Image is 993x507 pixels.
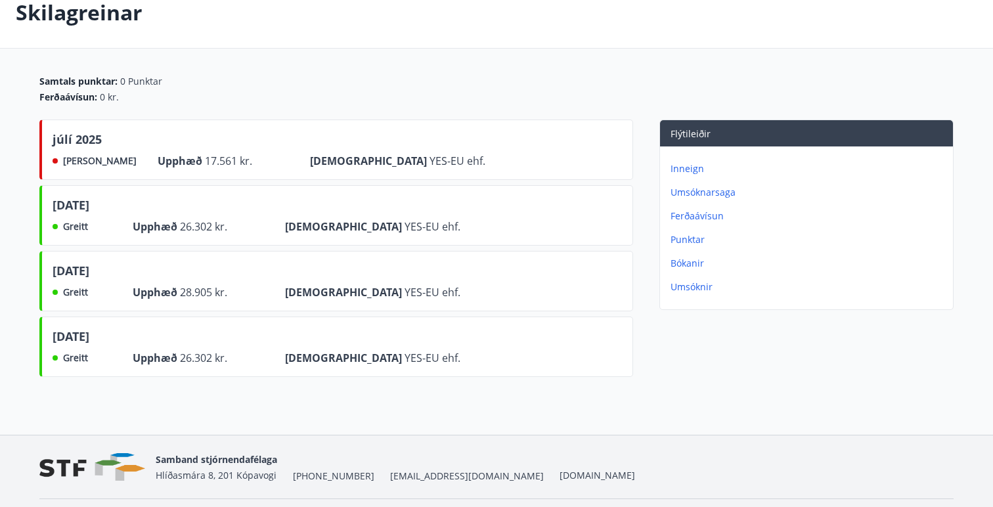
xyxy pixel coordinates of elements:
[156,469,276,481] span: Hlíðasmára 8, 201 Kópavogi
[293,470,374,483] span: [PHONE_NUMBER]
[133,219,180,234] span: Upphæð
[405,285,460,299] span: YES-EU ehf.
[39,453,145,481] img: vjCaq2fThgY3EUYqSgpjEiBg6WP39ov69hlhuPVN.png
[405,351,460,365] span: YES-EU ehf.
[63,351,88,364] span: Greitt
[156,453,277,466] span: Samband stjórnendafélaga
[285,219,405,234] span: [DEMOGRAPHIC_DATA]
[180,219,227,234] span: 26.302 kr.
[63,286,88,299] span: Greitt
[63,220,88,233] span: Greitt
[158,154,205,168] span: Upphæð
[671,127,711,140] span: Flýtileiðir
[180,351,227,365] span: 26.302 kr.
[39,75,118,88] span: Samtals punktar :
[310,154,430,168] span: [DEMOGRAPHIC_DATA]
[285,285,405,299] span: [DEMOGRAPHIC_DATA]
[133,285,180,299] span: Upphæð
[53,328,89,350] span: [DATE]
[53,262,89,284] span: [DATE]
[405,219,460,234] span: YES-EU ehf.
[430,154,485,168] span: YES-EU ehf.
[133,351,180,365] span: Upphæð
[671,233,948,246] p: Punktar
[671,209,948,223] p: Ferðaávísun
[39,91,97,104] span: Ferðaávísun :
[205,154,252,168] span: 17.561 kr.
[53,131,102,153] span: júlí 2025
[671,257,948,270] p: Bókanir
[671,280,948,294] p: Umsóknir
[285,351,405,365] span: [DEMOGRAPHIC_DATA]
[100,91,119,104] span: 0 kr.
[390,470,544,483] span: [EMAIL_ADDRESS][DOMAIN_NAME]
[180,285,227,299] span: 28.905 kr.
[53,196,89,219] span: [DATE]
[63,154,137,167] span: [PERSON_NAME]
[671,186,948,199] p: Umsóknarsaga
[671,162,948,175] p: Inneign
[560,469,635,481] a: [DOMAIN_NAME]
[120,75,162,88] span: 0 Punktar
